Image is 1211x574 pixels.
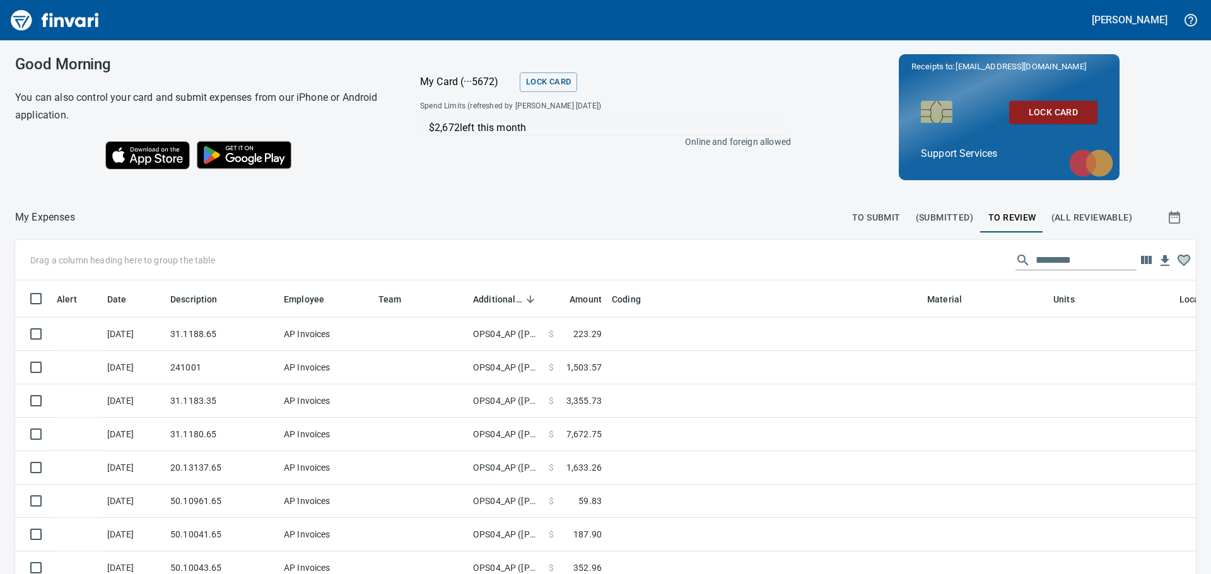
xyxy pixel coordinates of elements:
[566,394,602,407] span: 3,355.73
[1155,251,1174,270] button: Download table
[165,418,279,451] td: 31.1180.65
[553,292,602,307] span: Amount
[102,351,165,384] td: [DATE]
[468,418,544,451] td: OPS04_AP ([PERSON_NAME], [PERSON_NAME], [PERSON_NAME], [PERSON_NAME], [PERSON_NAME])
[573,328,602,340] span: 223.29
[102,318,165,351] td: [DATE]
[473,292,539,307] span: Additional Reviewer
[1174,251,1193,270] button: Column choices favorited. Click to reset to default
[526,75,571,89] span: Lock Card
[1155,202,1196,232] button: Show transactions within a particular date range
[566,461,602,474] span: 1,633.26
[566,361,602,374] span: 1,503.57
[520,72,577,92] button: Lock Card
[468,485,544,518] td: OPS04_AP ([PERSON_NAME], [PERSON_NAME], [PERSON_NAME], [PERSON_NAME], [PERSON_NAME])
[1089,10,1171,30] button: [PERSON_NAME]
[279,351,373,384] td: AP Invoices
[102,451,165,485] td: [DATE]
[30,254,215,267] p: Drag a column heading here to group the table
[170,292,234,307] span: Description
[549,461,554,474] span: $
[612,292,641,307] span: Coding
[573,561,602,574] span: 352.96
[107,292,127,307] span: Date
[1009,101,1097,124] button: Lock Card
[573,528,602,541] span: 187.90
[102,518,165,551] td: [DATE]
[8,5,102,35] img: Finvari
[57,292,77,307] span: Alert
[15,89,389,124] h6: You can also control your card and submit expenses from our iPhone or Android application.
[921,146,1097,161] p: Support Services
[165,384,279,418] td: 31.1183.35
[165,451,279,485] td: 20.13137.65
[1092,13,1167,26] h5: [PERSON_NAME]
[378,292,418,307] span: Team
[165,351,279,384] td: 241001
[566,428,602,440] span: 7,672.75
[1137,251,1155,270] button: Choose columns to display
[468,451,544,485] td: OPS04_AP ([PERSON_NAME], [PERSON_NAME], [PERSON_NAME], [PERSON_NAME], [PERSON_NAME])
[279,451,373,485] td: AP Invoices
[279,518,373,551] td: AP Invoices
[279,485,373,518] td: AP Invoices
[410,135,791,148] p: Online and foreign allowed
[57,292,93,307] span: Alert
[420,100,695,113] span: Spend Limits (refreshed by [PERSON_NAME] [DATE])
[927,292,978,307] span: Material
[852,210,901,226] span: To Submit
[284,292,324,307] span: Employee
[1051,210,1132,226] span: (All Reviewable)
[549,561,554,574] span: $
[165,318,279,351] td: 31.1188.65
[549,361,554,374] span: $
[954,60,1087,72] span: [EMAIL_ADDRESS][DOMAIN_NAME]
[165,485,279,518] td: 50.10961.65
[15,210,75,225] p: My Expenses
[105,141,190,169] img: Download on the App Store
[549,394,554,407] span: $
[15,55,389,73] h3: Good Morning
[107,292,143,307] span: Date
[1019,105,1087,120] span: Lock Card
[549,428,554,440] span: $
[165,518,279,551] td: 50.10041.65
[1053,292,1075,307] span: Units
[612,292,657,307] span: Coding
[378,292,402,307] span: Team
[1063,143,1120,183] img: mastercard.svg
[916,210,973,226] span: (Submitted)
[279,384,373,418] td: AP Invoices
[429,120,785,135] p: $2,672 left this month
[549,495,554,507] span: $
[911,60,1107,73] p: Receipts to:
[102,418,165,451] td: [DATE]
[468,351,544,384] td: OPS04_AP ([PERSON_NAME], [PERSON_NAME], [PERSON_NAME], [PERSON_NAME], [PERSON_NAME])
[468,384,544,418] td: OPS04_AP ([PERSON_NAME], [PERSON_NAME], [PERSON_NAME], [PERSON_NAME], [PERSON_NAME])
[468,318,544,351] td: OPS04_AP ([PERSON_NAME], [PERSON_NAME], [PERSON_NAME], [PERSON_NAME], [PERSON_NAME])
[170,292,218,307] span: Description
[549,528,554,541] span: $
[15,210,75,225] nav: breadcrumb
[190,134,298,176] img: Get it on Google Play
[102,384,165,418] td: [DATE]
[473,292,522,307] span: Additional Reviewer
[570,292,602,307] span: Amount
[927,292,962,307] span: Material
[549,328,554,340] span: $
[102,485,165,518] td: [DATE]
[284,292,341,307] span: Employee
[578,495,602,507] span: 59.83
[279,418,373,451] td: AP Invoices
[420,74,515,89] p: My Card (···5672)
[988,210,1036,226] span: To Review
[1053,292,1091,307] span: Units
[279,318,373,351] td: AP Invoices
[468,518,544,551] td: OPS04_AP ([PERSON_NAME], [PERSON_NAME], [PERSON_NAME], [PERSON_NAME], [PERSON_NAME])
